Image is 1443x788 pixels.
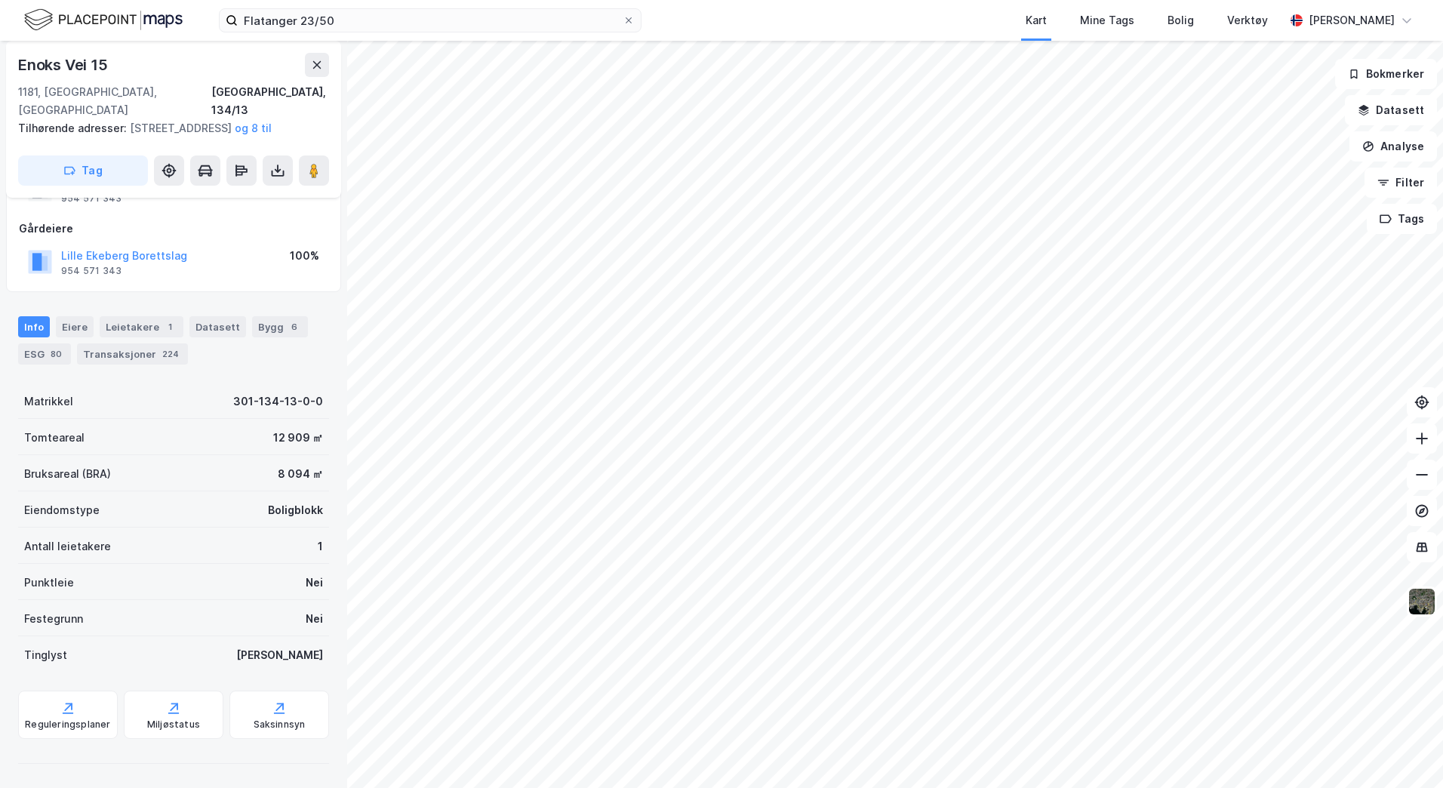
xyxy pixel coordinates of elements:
div: Punktleie [24,574,74,592]
div: Matrikkel [24,392,73,411]
div: Mine Tags [1080,11,1134,29]
div: [STREET_ADDRESS] [18,119,317,137]
div: Enoks Vei 15 [18,53,111,77]
div: Transaksjoner [77,343,188,365]
div: 8 094 ㎡ [278,465,323,483]
div: 954 571 343 [61,192,122,205]
div: 100% [290,247,319,265]
div: Datasett [189,316,246,337]
div: [GEOGRAPHIC_DATA], 134/13 [211,83,329,119]
div: Boligblokk [268,501,323,519]
div: 6 [287,319,302,334]
div: 954 571 343 [61,265,122,277]
div: 1181, [GEOGRAPHIC_DATA], [GEOGRAPHIC_DATA] [18,83,211,119]
button: Tag [18,155,148,186]
div: Nei [306,574,323,592]
div: Gårdeiere [19,220,328,238]
div: Saksinnsyn [254,719,306,731]
div: Eiere [56,316,94,337]
div: Reguleringsplaner [25,719,110,731]
div: Verktøy [1227,11,1268,29]
div: Bruksareal (BRA) [24,465,111,483]
div: [PERSON_NAME] [1309,11,1395,29]
div: Festegrunn [24,610,83,628]
div: Leietakere [100,316,183,337]
div: Eiendomstype [24,501,100,519]
div: 1 [318,537,323,556]
button: Analyse [1349,131,1437,162]
div: 1 [162,319,177,334]
div: Bygg [252,316,308,337]
button: Filter [1365,168,1437,198]
div: Kontrollprogram for chat [1368,716,1443,788]
div: Tomteareal [24,429,85,447]
button: Bokmerker [1335,59,1437,89]
div: Info [18,316,50,337]
button: Datasett [1345,95,1437,125]
div: 301-134-13-0-0 [233,392,323,411]
span: Tilhørende adresser: [18,122,130,134]
iframe: Chat Widget [1368,716,1443,788]
div: 224 [159,346,182,362]
div: 80 [48,346,65,362]
div: Antall leietakere [24,537,111,556]
div: Miljøstatus [147,719,200,731]
button: Tags [1367,204,1437,234]
div: Nei [306,610,323,628]
div: Kart [1026,11,1047,29]
div: 12 909 ㎡ [273,429,323,447]
div: [PERSON_NAME] [236,646,323,664]
input: Søk på adresse, matrikkel, gårdeiere, leietakere eller personer [238,9,623,32]
img: 9k= [1408,587,1436,616]
div: Bolig [1168,11,1194,29]
img: logo.f888ab2527a4732fd821a326f86c7f29.svg [24,7,183,33]
div: Tinglyst [24,646,67,664]
div: ESG [18,343,71,365]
